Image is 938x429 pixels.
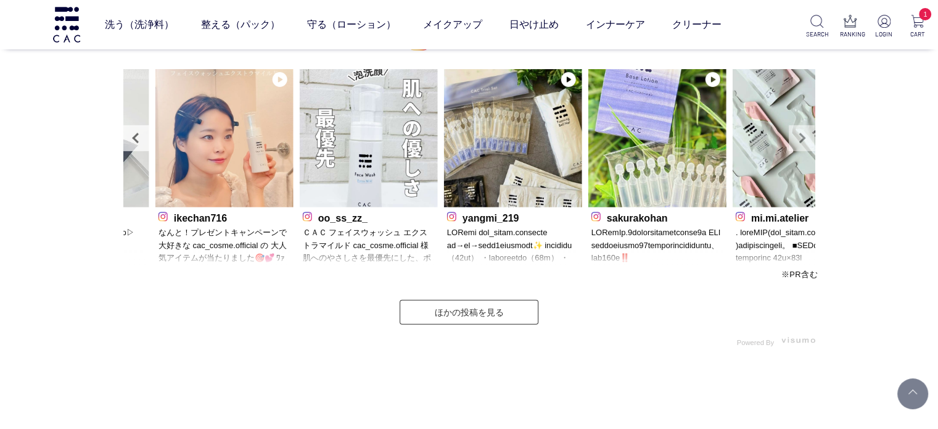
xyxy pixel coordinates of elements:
a: Next [789,125,815,151]
img: Photo by yangmi_219 [444,69,582,207]
p: LOGIN [873,30,895,39]
img: Photo by oo_ss_zz_ [300,69,438,207]
img: Photo by ikechan716 [155,69,294,207]
p: kurunut [14,210,146,223]
p: RANKING [840,30,862,39]
a: 整える（パック） [201,7,280,42]
p: ＣＡＣ フェイスウォッシュ エクストラマイルド cac_cosme.official 様 肌へのやさしさを最優先にした、ポンプ式泡洗顔料。 洗浄料をつくるために使用される界面活性剤には、 100... [303,227,435,266]
a: Prev [123,125,149,151]
a: メイクアップ [423,7,482,42]
img: Photo by mi.mi.atelier [733,69,871,207]
p: LORemi dol_sitam.consecte ad→el→sedd1eiusmodt✨ incididu（42ut） ・laboreetdo（68m） ・aliquaen（61a） ・mi... [447,227,579,266]
p: . loreMIP(dol_sitam.consecte )adipiscingeli。 ■SEDdoeiu temporinc 42u×83l ✓etdoloremagnaaliquae ✓a... [736,227,868,266]
img: visumo [781,337,815,344]
img: Photo by sakurakohan [588,69,726,207]
a: クリーナー [672,7,722,42]
a: RANKING [840,15,862,39]
p: mi.mi.atelier [736,210,868,223]
a: SEARCH [806,15,828,39]
img: Photo by kurunut [11,69,149,207]
a: ほかの投稿を見る [400,300,538,325]
span: Powered By [737,339,774,346]
a: 洗う（洗浄料） [105,7,174,42]
p: yangmi_219 [447,210,579,223]
p: SEARCH [806,30,828,39]
a: LOGIN [873,15,895,39]
p: ikechan716 [158,210,290,223]
a: 守る（ローション） [307,7,396,42]
img: logo [51,7,82,42]
p: oo_ss_zz_ [303,210,435,223]
a: 1 CART [907,15,928,39]
a: インナーケア [586,7,645,42]
span: ※PR含む [781,270,818,279]
p: sakurakohan [591,210,723,223]
p: なんと！プレゼントキャンペーンで 大好きな cac_cosme.official の 大人気アイテムが当たりました🎯💕 ﾜｧ───ヽ(*ﾟ∀ﾟ*)ﾉ───ｲ 早速つかってみたけど LDK評価 第... [158,227,290,266]
p: CART [907,30,928,39]
a: 日やけ止め [509,7,559,42]
p: LO IPSUMdolorsitametcon adip▷ #ELI #SEDdoeiusmo temporincididun utlaboreetdol、MAGnaaliqu enimadmi... [14,227,146,266]
span: 1 [919,8,931,20]
p: LORemIp.9dolorsitametconse9a ELI seddoeiusmo97temporincididuntu、lab160e‼️ dolorem8aliquaenimadmin... [591,227,723,266]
